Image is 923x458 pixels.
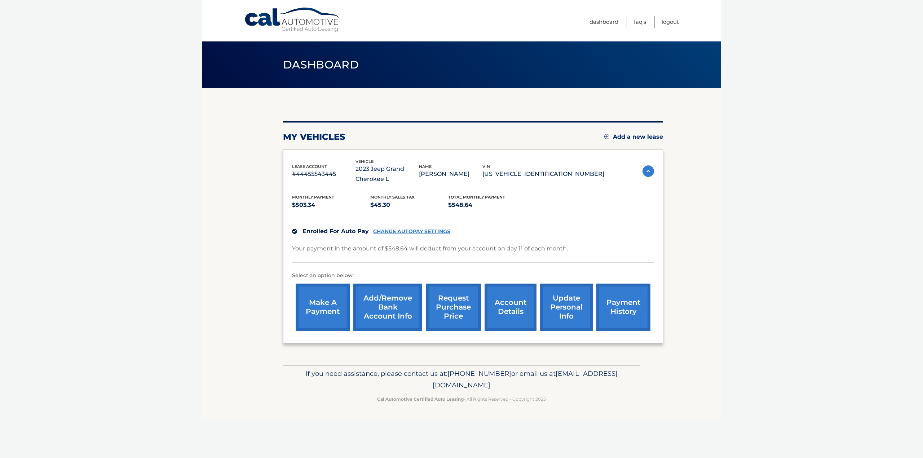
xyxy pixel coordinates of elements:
[302,228,369,235] span: Enrolled For Auto Pay
[447,369,511,378] span: [PHONE_NUMBER]
[604,134,609,139] img: add.svg
[292,244,568,254] p: Your payment in the amount of $548.64 will deduct from your account on day 11 of each month.
[288,395,635,403] p: - All Rights Reserved - Copyright 2025
[419,169,482,179] p: [PERSON_NAME]
[482,164,490,169] span: vin
[283,132,345,142] h2: my vehicles
[292,271,654,280] p: Select an option below:
[426,284,481,331] a: request purchase price
[634,16,646,28] a: FAQ's
[292,200,370,210] p: $503.34
[353,284,422,331] a: Add/Remove bank account info
[292,229,297,234] img: check.svg
[244,7,341,33] a: Cal Automotive
[589,16,618,28] a: Dashboard
[604,133,663,141] a: Add a new lease
[292,195,334,200] span: Monthly Payment
[419,164,432,169] span: name
[292,169,355,179] p: #44455543445
[370,195,415,200] span: Monthly sales Tax
[377,396,464,402] strong: Cal Automotive Certified Auto Leasing
[288,368,635,391] p: If you need assistance, please contact us at: or email us at
[482,169,604,179] p: [US_VEHICLE_IDENTIFICATION_NUMBER]
[296,284,350,331] a: make a payment
[485,284,536,331] a: account details
[448,200,526,210] p: $548.64
[355,159,374,164] span: vehicle
[283,58,359,71] span: Dashboard
[355,164,419,184] p: 2023 Jeep Grand Cherokee L
[540,284,593,331] a: update personal info
[292,164,327,169] span: lease account
[373,228,450,235] a: CHANGE AUTOPAY SETTINGS
[596,284,650,331] a: payment history
[642,165,654,177] img: accordion-active.svg
[370,200,449,210] p: $45.30
[662,16,679,28] a: Logout
[448,195,505,200] span: Total Monthly Payment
